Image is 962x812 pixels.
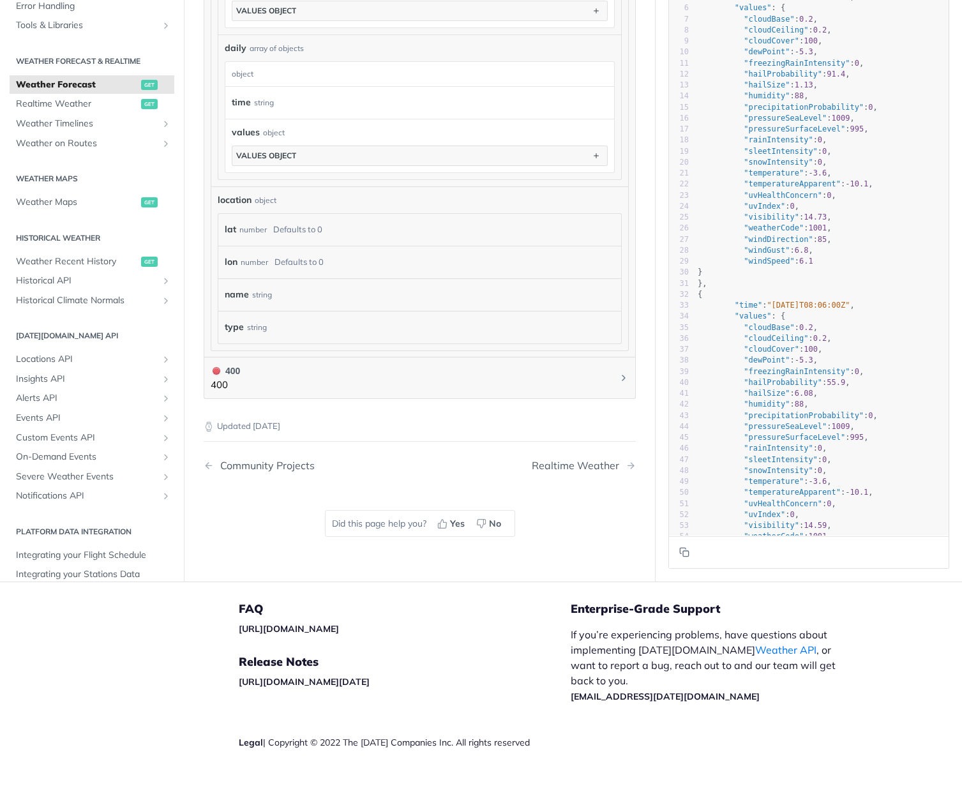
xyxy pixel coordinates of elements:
[698,158,827,167] span: : ,
[669,102,689,113] div: 15
[744,466,813,475] span: "snowIntensity"
[325,510,515,537] div: Did this page help you?
[255,195,276,206] div: object
[10,75,174,94] a: Weather Forecastget
[698,290,702,299] span: {
[795,246,809,255] span: 6.8
[855,367,859,376] span: 0
[239,737,263,748] a: Legal
[804,345,818,354] span: 100
[813,477,827,486] span: 3.6
[698,223,832,232] span: : ,
[10,56,174,67] h2: Weather Forecast & realtime
[10,291,174,310] a: Historical Climate NormalsShow subpages for Historical Climate Normals
[669,465,689,476] div: 48
[744,80,790,89] span: "hailSize"
[239,220,267,239] div: number
[744,70,822,79] span: "hailProbability"
[799,356,813,365] span: 5.3
[744,135,813,144] span: "rainIntensity"
[698,378,850,387] span: : ,
[669,278,689,289] div: 31
[744,499,822,508] span: "uvHealthConcern"
[744,114,827,123] span: "pressureSeaLevel"
[744,147,818,156] span: "sleetIntensity"
[698,135,827,144] span: : ,
[669,499,689,509] div: 51
[10,409,174,428] a: Events APIShow subpages for Events API
[669,377,689,388] div: 40
[744,91,790,100] span: "humidity"
[669,135,689,146] div: 18
[669,146,689,157] div: 19
[744,15,794,24] span: "cloudBase"
[795,389,813,398] span: 6.08
[669,267,689,278] div: 30
[669,388,689,399] div: 41
[822,455,827,464] span: 0
[16,255,138,268] span: Weather Recent History
[698,400,809,409] span: : ,
[799,47,813,56] span: 5.3
[744,455,818,464] span: "sleetIntensity"
[744,246,790,255] span: "windGust"
[813,169,827,177] span: 3.6
[744,477,804,486] span: "temperature"
[10,193,174,212] a: Weather Mapsget
[669,58,689,69] div: 11
[744,323,794,332] span: "cloudBase"
[10,370,174,389] a: Insights APIShow subpages for Insights API
[10,526,174,538] h2: Platform DATA integration
[16,353,158,366] span: Locations API
[669,333,689,344] div: 36
[698,36,822,45] span: : ,
[818,444,822,453] span: 0
[698,532,832,541] span: : ,
[669,355,689,366] div: 38
[10,16,174,35] a: Tools & LibrariesShow subpages for Tools & Libraries
[161,491,171,501] button: Show subpages for Notifications API
[10,173,174,184] h2: Weather Maps
[698,257,813,266] span: :
[845,179,850,188] span: -
[669,91,689,101] div: 14
[868,103,873,112] span: 0
[744,444,813,453] span: "rainIntensity"
[790,202,795,211] span: 0
[669,476,689,487] div: 49
[698,169,832,177] span: : ,
[669,80,689,91] div: 13
[799,15,813,24] span: 0.2
[669,157,689,168] div: 20
[744,334,808,343] span: "cloudCeiling"
[669,322,689,333] div: 35
[161,433,171,443] button: Show subpages for Custom Events API
[698,389,818,398] span: : ,
[141,197,158,207] span: get
[669,300,689,311] div: 33
[669,212,689,223] div: 25
[669,410,689,421] div: 43
[818,235,827,244] span: 85
[141,80,158,90] span: get
[669,179,689,190] div: 22
[744,532,804,541] span: "weatherCode"
[161,296,171,306] button: Show subpages for Historical Climate Normals
[698,499,836,508] span: : ,
[744,510,785,519] span: "uvIndex"
[161,354,171,365] button: Show subpages for Locations API
[744,356,790,365] span: "dewPoint"
[16,19,158,32] span: Tools & Libraries
[211,364,629,393] button: 400 400400
[735,312,772,320] span: "values"
[698,91,809,100] span: : ,
[16,137,158,150] span: Weather on Routes
[698,15,818,24] span: : ,
[669,531,689,542] div: 54
[698,312,785,320] span: : {
[698,323,818,332] span: : ,
[804,521,827,530] span: 14.59
[225,285,249,304] label: name
[669,3,689,13] div: 6
[832,422,850,431] span: 1009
